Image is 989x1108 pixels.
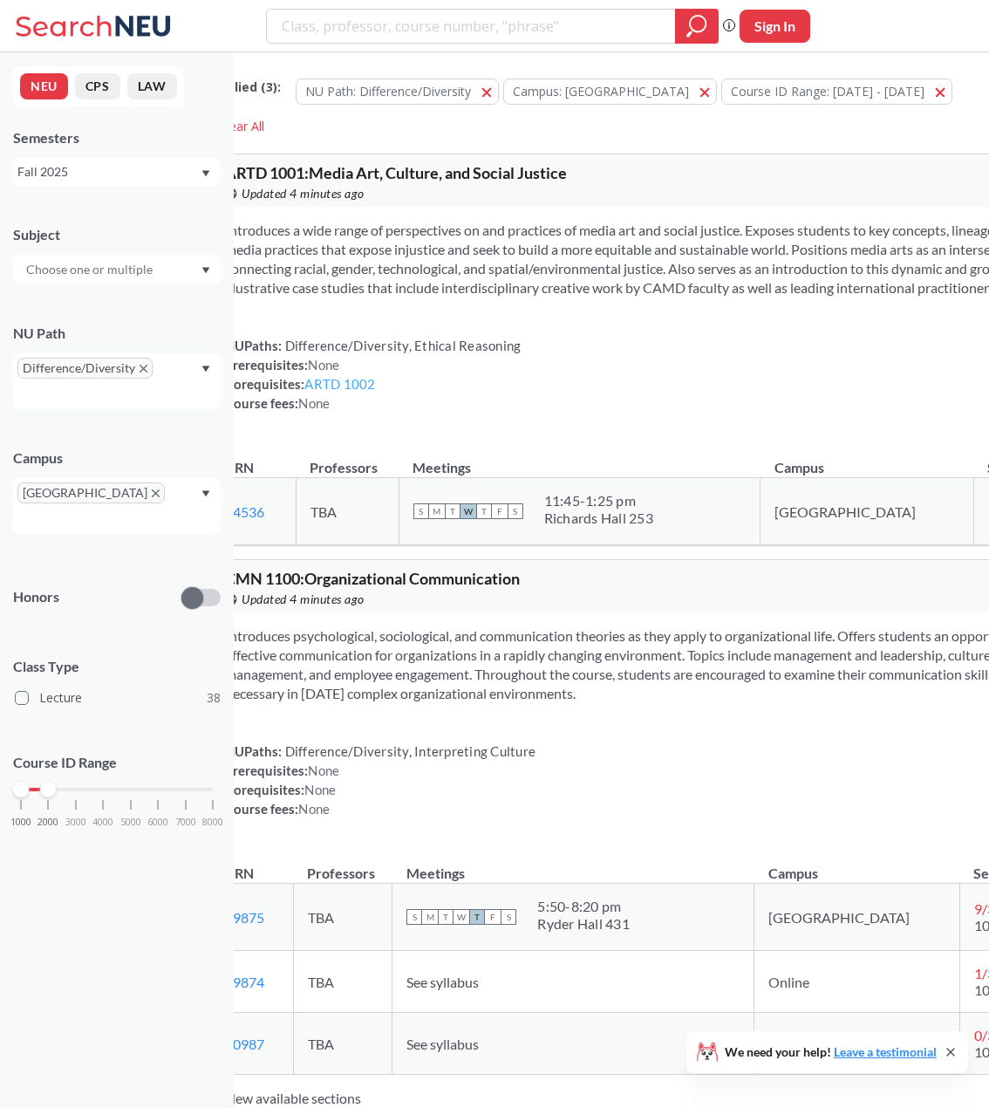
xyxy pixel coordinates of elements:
[201,490,210,497] svg: Dropdown arrow
[308,357,339,373] span: None
[13,478,221,534] div: [GEOGRAPHIC_DATA]X to remove pillDropdown arrow
[508,503,523,519] span: S
[225,163,567,182] span: ARTD 1001 : Media Art, Culture, and Social Justice
[298,801,330,817] span: None
[304,782,336,797] span: None
[13,353,221,409] div: Difference/DiversityX to remove pillDropdown arrow
[38,817,58,827] span: 2000
[210,113,273,140] div: Clear All
[225,742,535,818] div: NUPaths: Prerequisites: Corequisites: Course fees:
[675,9,719,44] div: magnifying glass
[513,83,689,99] span: Campus: [GEOGRAPHIC_DATA]
[242,184,365,203] span: Updated 4 minutes ago
[13,657,221,676] span: Class Type
[460,503,476,519] span: W
[503,79,717,105] button: Campus: [GEOGRAPHIC_DATA]
[296,79,499,105] button: NU Path: Difference/Diversity
[422,909,438,925] span: M
[225,1036,264,1052] a: 20987
[754,884,960,951] td: [GEOGRAPHIC_DATA]
[476,503,492,519] span: T
[304,376,375,392] a: ARTD 1002
[10,817,31,827] span: 1000
[731,83,924,99] span: Course ID Range: [DATE] - [DATE]
[13,753,221,773] p: Course ID Range
[721,79,952,105] button: Course ID Range: [DATE] - [DATE]
[225,503,264,520] a: 14536
[225,336,521,413] div: NUPaths: Prerequisites: Corequisites: Course fees:
[242,590,365,609] span: Updated 4 minutes ago
[225,458,254,477] div: CRN
[445,503,460,519] span: T
[17,358,153,379] span: Difference/DiversityX to remove pill
[754,846,960,884] th: Campus
[65,817,86,827] span: 3000
[308,763,339,778] span: None
[13,255,221,284] div: Dropdown arrow
[225,909,264,926] a: 19875
[501,909,516,925] span: S
[544,492,653,510] div: 11:45 - 1:25 pm
[17,259,164,280] input: Choose one or multiple
[296,478,399,545] td: TBA
[13,448,221,468] div: Campus
[13,158,221,186] div: Fall 2025Dropdown arrow
[296,441,399,478] th: Professors
[140,365,147,373] svg: X to remove pill
[492,503,508,519] span: F
[740,10,810,43] button: Sign In
[834,1044,937,1059] a: Leave a testimonial
[293,1013,392,1075] td: TBA
[201,170,210,177] svg: Dropdown arrow
[201,267,210,274] svg: Dropdown arrow
[280,11,663,41] input: Class, professor, course number, "phrase"
[438,909,454,925] span: T
[485,909,501,925] span: F
[201,366,210,373] svg: Dropdown arrow
[761,478,973,545] td: [GEOGRAPHIC_DATA]
[406,974,479,990] span: See syllabus
[469,909,485,925] span: T
[413,503,429,519] span: S
[17,162,200,181] div: Fall 2025
[686,14,707,38] svg: magnifying glass
[282,338,521,353] span: Difference/Diversity, Ethical Reasoning
[13,128,221,147] div: Semesters
[92,817,113,827] span: 4000
[298,395,330,411] span: None
[13,225,221,244] div: Subject
[761,441,973,478] th: Campus
[282,743,535,759] span: Difference/Diversity, Interpreting Culture
[305,83,471,99] span: NU Path: Difference/Diversity
[15,687,221,709] label: Lecture
[725,1046,937,1058] span: We need your help!
[399,441,761,478] th: Meetings
[152,489,160,497] svg: X to remove pill
[147,817,168,827] span: 6000
[406,1036,479,1052] span: See syllabus
[544,510,653,527] div: Richards Hall 253
[20,73,68,99] button: NEU
[13,324,221,343] div: NU Path
[202,817,223,827] span: 8000
[127,73,177,99] button: LAW
[75,73,120,99] button: CPS
[225,974,264,990] a: 19874
[207,688,221,708] span: 38
[13,587,59,607] p: Honors
[754,1013,960,1075] td: Online
[429,503,445,519] span: M
[406,909,422,925] span: S
[454,909,469,925] span: W
[225,864,254,883] div: CRN
[225,569,520,588] span: CMN 1100 : Organizational Communication
[293,884,392,951] td: TBA
[210,78,281,97] span: Applied ( 3 ):
[17,482,165,503] span: [GEOGRAPHIC_DATA]X to remove pill
[120,817,141,827] span: 5000
[293,951,392,1013] td: TBA
[537,915,630,933] div: Ryder Hall 431
[293,846,392,884] th: Professors
[392,846,754,884] th: Meetings
[754,951,960,1013] td: Online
